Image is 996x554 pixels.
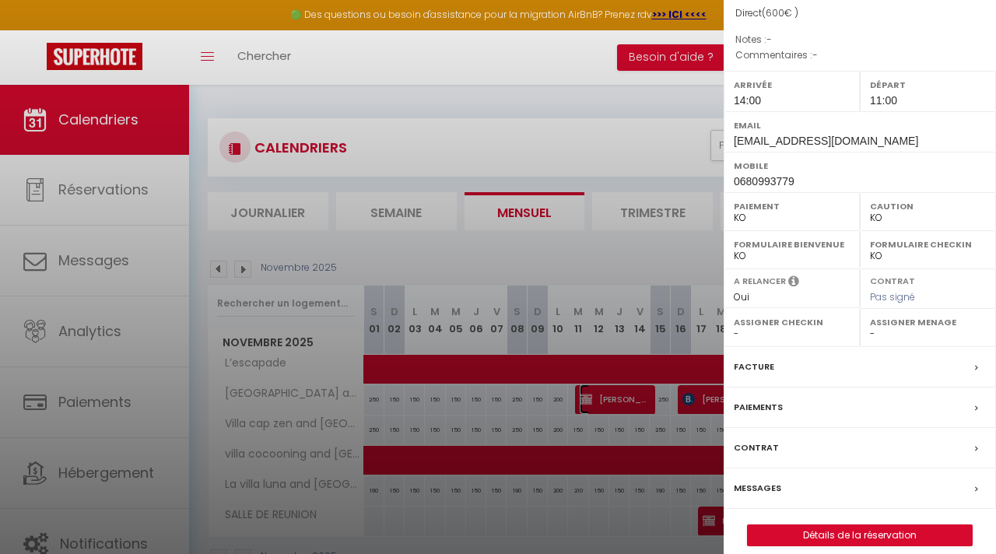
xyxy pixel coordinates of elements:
[734,275,786,288] label: A relancer
[734,94,761,107] span: 14:00
[870,275,915,285] label: Contrat
[735,32,984,47] p: Notes :
[788,275,799,292] i: Sélectionner OUI si vous souhaiter envoyer les séquences de messages post-checkout
[748,525,972,545] a: Détails de la réservation
[734,399,783,415] label: Paiements
[734,198,850,214] label: Paiement
[734,314,850,330] label: Assigner Checkin
[734,135,918,147] span: [EMAIL_ADDRESS][DOMAIN_NAME]
[870,290,915,303] span: Pas signé
[870,77,986,93] label: Départ
[870,94,897,107] span: 11:00
[762,6,798,19] span: ( € )
[735,47,984,63] p: Commentaires :
[734,175,794,188] span: 0680993779
[734,237,850,252] label: Formulaire Bienvenue
[734,440,779,456] label: Contrat
[734,158,986,174] label: Mobile
[812,48,818,61] span: -
[766,6,784,19] span: 600
[766,33,772,46] span: -
[734,359,774,375] label: Facture
[735,6,984,21] div: Direct
[870,314,986,330] label: Assigner Menage
[734,117,986,133] label: Email
[734,77,850,93] label: Arrivée
[747,524,973,546] button: Détails de la réservation
[870,198,986,214] label: Caution
[870,237,986,252] label: Formulaire Checkin
[734,480,781,496] label: Messages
